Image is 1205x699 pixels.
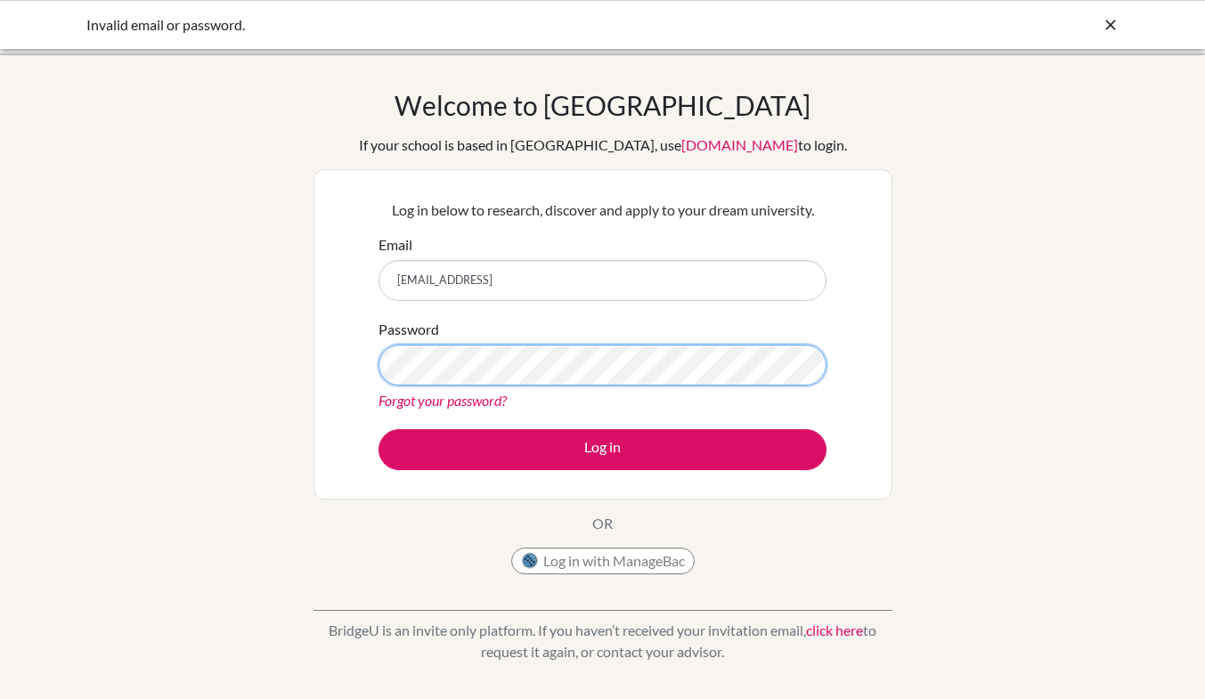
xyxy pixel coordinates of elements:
[313,620,892,662] p: BridgeU is an invite only platform. If you haven’t received your invitation email, to request it ...
[806,622,863,638] a: click here
[359,134,847,156] div: If your school is based in [GEOGRAPHIC_DATA], use to login.
[592,513,613,534] p: OR
[379,429,826,470] button: Log in
[379,199,826,221] p: Log in below to research, discover and apply to your dream university.
[379,234,412,256] label: Email
[511,548,695,574] button: Log in with ManageBac
[379,392,507,409] a: Forgot your password?
[681,136,798,153] a: [DOMAIN_NAME]
[86,14,852,36] div: Invalid email or password.
[395,89,810,121] h1: Welcome to [GEOGRAPHIC_DATA]
[379,319,439,340] label: Password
